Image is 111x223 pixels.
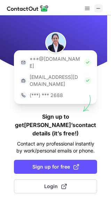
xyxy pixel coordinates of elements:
[44,183,67,190] span: Login
[20,77,27,84] img: https://contactout.com/extension/app/static/media/login-work-icon.638a5007170bc45168077fde17b29a1...
[84,59,91,66] img: Check Icon
[45,32,66,53] img: Sayali Baviskar
[14,160,97,174] button: Sign up for free
[7,4,49,13] img: ContactOut v5.3.10
[14,112,97,137] h1: Sign up to get [PERSON_NAME]’s contact details (it’s free!)
[30,74,81,88] p: [EMAIL_ADDRESS][DOMAIN_NAME]
[84,77,91,84] img: Check Icon
[14,179,97,193] button: Login
[14,140,97,154] p: Contact any professional instantly by work/personal emails or phone.
[32,163,79,170] span: Sign up for free
[30,55,81,69] p: ***@[DOMAIN_NAME]
[20,92,27,99] img: https://contactout.com/extension/app/static/media/login-phone-icon.bacfcb865e29de816d437549d7f4cb...
[20,59,27,66] img: https://contactout.com/extension/app/static/media/login-email-icon.f64bce713bb5cd1896fef81aa7b14a...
